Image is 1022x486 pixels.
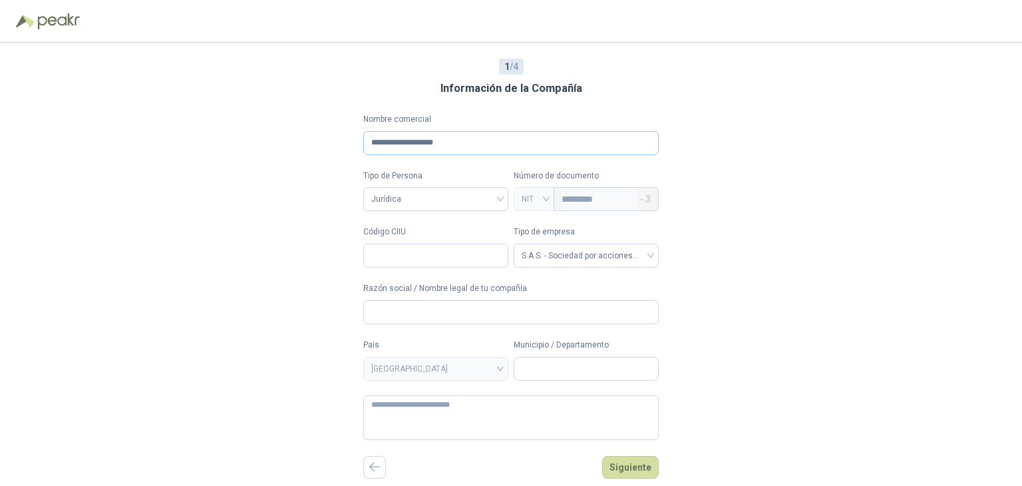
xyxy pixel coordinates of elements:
span: S.A.S. - Sociedad por acciones simplificada [522,246,651,266]
label: Tipo de Persona [363,170,508,182]
span: Jurídica [371,189,500,209]
h3: Información de la Compañía [440,80,582,97]
button: Siguiente [602,456,659,479]
label: Razón social / Nombre legal de tu compañía [363,282,659,295]
label: Nombre comercial [363,113,659,126]
span: - 3 [640,188,651,210]
b: 1 [504,61,510,72]
img: Peakr [37,13,80,29]
span: / 4 [504,59,518,74]
label: Tipo de empresa [514,226,659,238]
label: Municipio / Departamento [514,339,659,352]
p: Número de documento [514,170,659,182]
label: Código CIIU [363,226,508,238]
span: NIT [522,189,546,209]
label: Pais [363,339,508,352]
span: COLOMBIA [371,359,500,379]
img: Logo [16,15,35,28]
